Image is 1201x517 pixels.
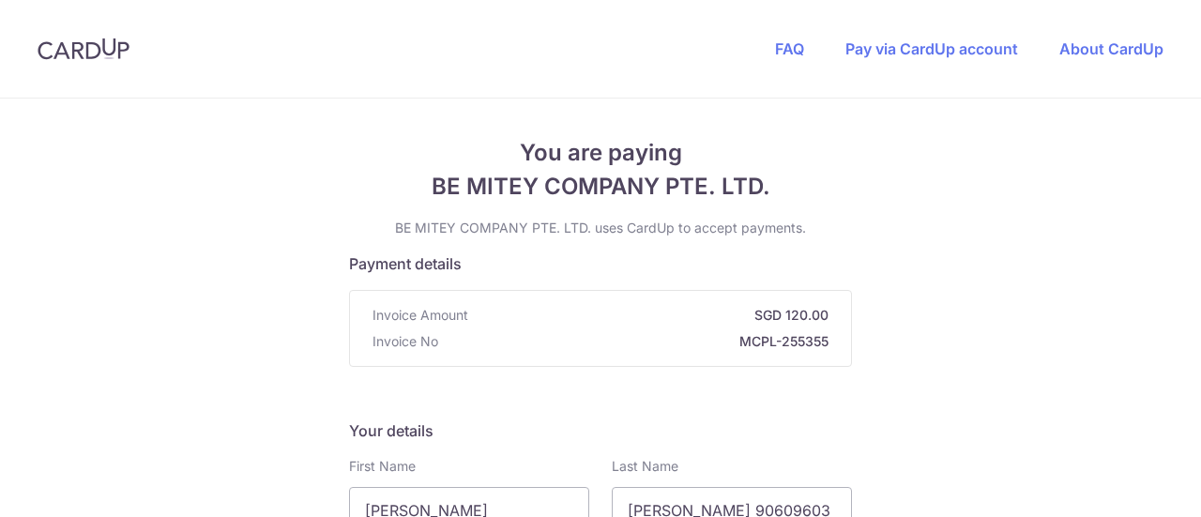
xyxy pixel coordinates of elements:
[476,306,829,325] strong: SGD 120.00
[349,419,852,442] h5: Your details
[775,39,804,58] a: FAQ
[372,306,468,325] span: Invoice Amount
[349,252,852,275] h5: Payment details
[38,38,129,60] img: CardUp
[349,457,416,476] label: First Name
[349,219,852,237] p: BE MITEY COMPANY PTE. LTD. uses CardUp to accept payments.
[446,332,829,351] strong: MCPL-255355
[845,39,1018,58] a: Pay via CardUp account
[612,457,678,476] label: Last Name
[349,136,852,170] span: You are paying
[349,170,852,204] span: BE MITEY COMPANY PTE. LTD.
[1059,39,1163,58] a: About CardUp
[372,332,438,351] span: Invoice No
